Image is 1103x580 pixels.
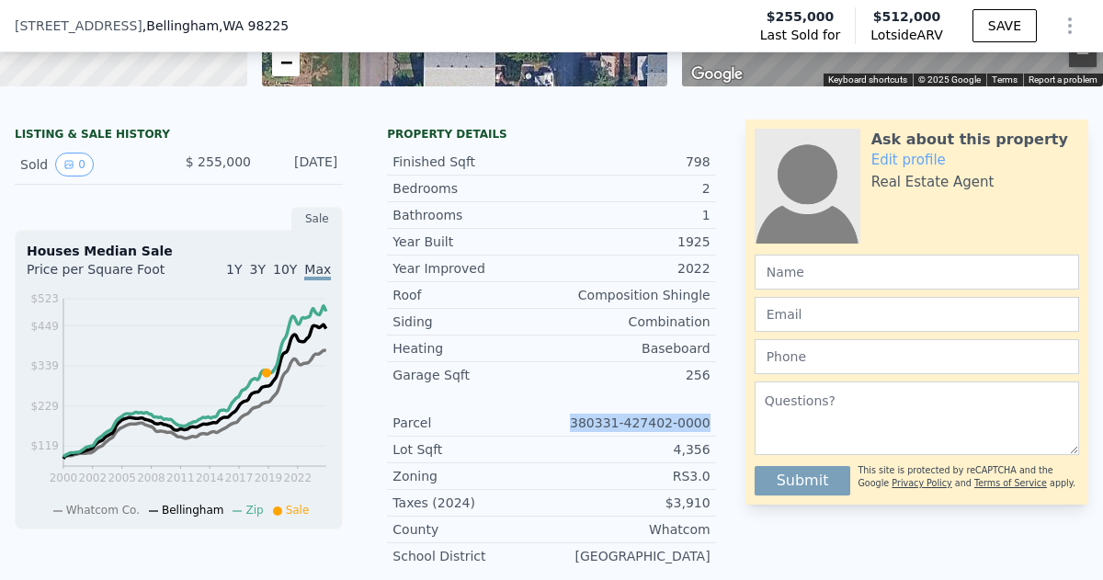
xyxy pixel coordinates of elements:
[27,260,179,290] div: Price per Square Foot
[871,129,1068,151] div: Ask about this property
[272,49,300,76] a: Zoom out
[551,206,711,224] div: 1
[873,9,941,24] span: $512,000
[974,478,1047,488] a: Terms of Service
[392,440,551,459] div: Lot Sqft
[755,297,1079,332] input: Email
[30,320,59,333] tspan: $449
[871,152,946,168] a: Edit profile
[892,478,951,488] a: Privacy Policy
[15,17,142,35] span: [STREET_ADDRESS]
[266,153,337,176] div: [DATE]
[108,472,136,484] tspan: 2005
[225,472,254,484] tspan: 2017
[551,339,711,358] div: Baseboard
[286,504,310,517] span: Sale
[30,440,59,453] tspan: $119
[755,466,851,495] button: Submit
[387,127,715,142] div: Property details
[551,313,711,331] div: Combination
[66,504,140,517] span: Whatcom Co.
[30,292,59,305] tspan: $523
[870,26,942,44] span: Lotside ARV
[392,179,551,198] div: Bedrooms
[15,127,343,145] div: LISTING & SALE HISTORY
[250,262,266,277] span: 3Y
[392,467,551,485] div: Zoning
[767,7,835,26] span: $255,000
[392,414,551,432] div: Parcel
[1029,74,1097,85] a: Report a problem
[551,414,711,432] div: 380331-427402-0000
[687,63,747,86] a: Open this area in Google Maps (opens a new window)
[551,286,711,304] div: Composition Shingle
[291,207,343,231] div: Sale
[871,173,995,191] div: Real Estate Agent
[186,154,251,169] span: $ 255,000
[992,74,1018,85] a: Terms (opens in new tab)
[142,17,289,35] span: , Bellingham
[551,366,711,384] div: 256
[162,504,224,517] span: Bellingham
[30,400,59,413] tspan: $229
[551,494,711,512] div: $3,910
[55,153,94,176] button: View historical data
[392,339,551,358] div: Heating
[551,467,711,485] div: RS3.0
[226,262,242,277] span: 1Y
[304,262,331,280] span: Max
[255,472,283,484] tspan: 2019
[50,472,78,484] tspan: 2000
[551,233,711,251] div: 1925
[918,74,981,85] span: © 2025 Google
[27,242,331,260] div: Houses Median Sale
[551,547,711,565] div: [GEOGRAPHIC_DATA]
[392,153,551,171] div: Finished Sqft
[392,206,551,224] div: Bathrooms
[20,153,165,176] div: Sold
[219,18,289,33] span: , WA 98225
[687,63,747,86] img: Google
[196,472,224,484] tspan: 2014
[551,179,711,198] div: 2
[392,313,551,331] div: Siding
[392,494,551,512] div: Taxes (2024)
[392,366,551,384] div: Garage Sqft
[392,547,551,565] div: School District
[1052,7,1088,44] button: Show Options
[392,520,551,539] div: County
[1069,40,1097,67] button: Zoom out
[551,153,711,171] div: 798
[30,359,59,372] tspan: $339
[279,51,291,74] span: −
[284,472,313,484] tspan: 2022
[392,233,551,251] div: Year Built
[551,520,711,539] div: Whatcom
[551,440,711,459] div: 4,356
[858,459,1079,495] div: This site is protected by reCAPTCHA and the Google and apply.
[551,259,711,278] div: 2022
[245,504,263,517] span: Zip
[79,472,108,484] tspan: 2002
[755,255,1079,290] input: Name
[392,286,551,304] div: Roof
[273,262,297,277] span: 10Y
[392,259,551,278] div: Year Improved
[972,9,1037,42] button: SAVE
[137,472,165,484] tspan: 2008
[760,26,841,44] span: Last Sold for
[166,472,195,484] tspan: 2011
[828,74,907,86] button: Keyboard shortcuts
[755,339,1079,374] input: Phone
